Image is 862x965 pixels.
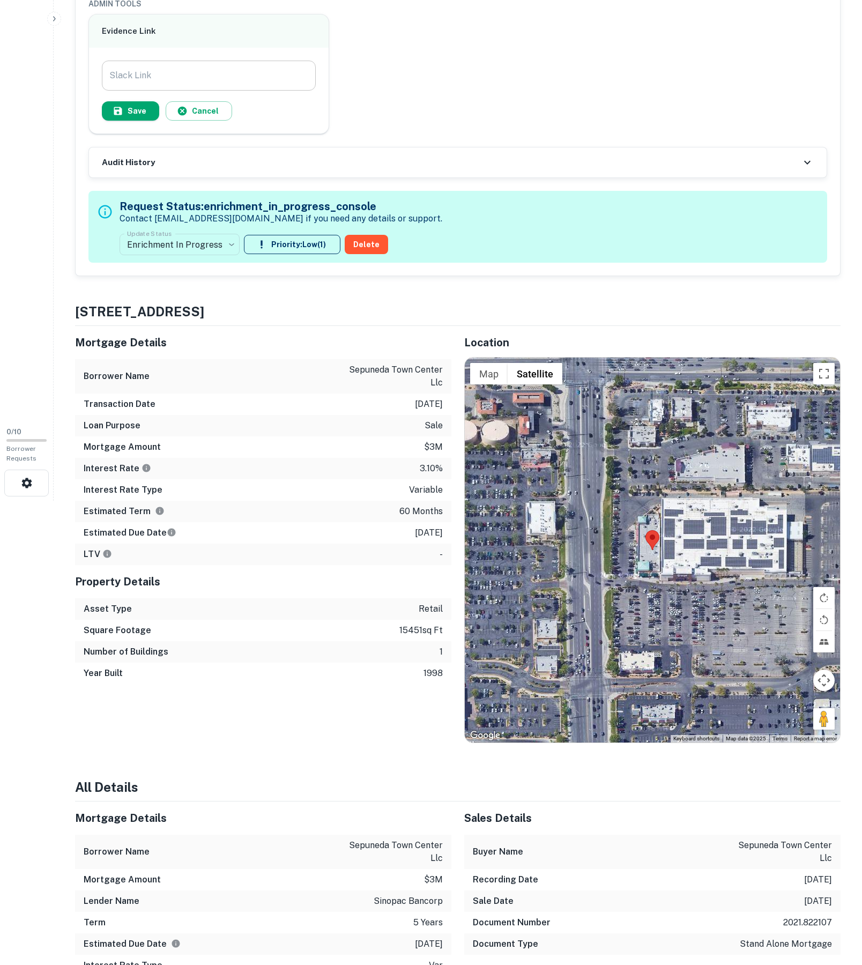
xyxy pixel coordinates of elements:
[345,235,388,254] button: Delete
[470,363,508,384] button: Show street map
[84,603,132,615] h6: Asset Type
[808,879,862,931] iframe: Chat Widget
[171,939,181,948] svg: Estimate is based on a standard schedule for this type of loan.
[424,873,443,886] p: $3m
[794,736,837,741] a: Report a map error
[120,198,442,214] h5: Request Status: enrichment_in_progress_console
[726,736,766,741] span: Map data ©2025
[420,462,443,475] p: 3.10%
[813,670,835,691] button: Map camera controls
[6,428,21,436] span: 0 / 10
[102,549,112,559] svg: LTVs displayed on the website are for informational purposes only and may be reported incorrectly...
[142,463,151,473] svg: The interest rates displayed on the website are for informational purposes only and may be report...
[399,505,443,518] p: 60 months
[419,603,443,615] p: retail
[772,736,787,741] a: Terms
[813,363,835,384] button: Toggle fullscreen view
[424,441,443,454] p: $3m
[75,302,841,321] h4: [STREET_ADDRESS]
[75,810,451,826] h5: Mortgage Details
[75,777,841,797] h4: All Details
[423,667,443,680] p: 1998
[813,587,835,608] button: Rotate map clockwise
[804,895,832,908] p: [DATE]
[84,548,112,561] h6: LTV
[440,645,443,658] p: 1
[740,938,832,951] p: stand alone mortgage
[673,735,719,743] button: Keyboard shortcuts
[473,895,514,908] h6: Sale Date
[120,229,240,259] div: Enrichment In Progress
[84,441,161,454] h6: Mortgage Amount
[464,810,841,826] h5: Sales Details
[440,548,443,561] p: -
[120,212,442,225] p: Contact [EMAIL_ADDRESS][DOMAIN_NAME] if you need any details or support.
[84,370,150,383] h6: Borrower Name
[467,729,503,743] img: Google
[84,845,150,858] h6: Borrower Name
[813,609,835,630] button: Rotate map counterclockwise
[415,398,443,411] p: [DATE]
[84,526,176,539] h6: Estimated Due Date
[415,938,443,951] p: [DATE]
[102,101,159,121] button: Save
[346,363,443,389] p: sepuneda town center llc
[473,938,538,951] h6: Document Type
[346,839,443,865] p: sepuneda town center llc
[409,484,443,496] p: variable
[473,845,523,858] h6: Buyer Name
[84,398,155,411] h6: Transaction Date
[84,624,151,637] h6: Square Footage
[374,895,443,908] p: sinopac bancorp
[84,505,165,518] h6: Estimated Term
[473,873,538,886] h6: Recording Date
[244,235,340,254] button: Priority:Low(1)
[783,916,832,929] p: 2021.822107
[804,873,832,886] p: [DATE]
[75,574,451,590] h5: Property Details
[127,229,172,238] label: Update Status
[102,157,155,169] h6: Audit History
[75,335,451,351] h5: Mortgage Details
[464,335,841,351] h5: Location
[102,25,316,38] h6: Evidence Link
[84,916,106,929] h6: Term
[813,631,835,652] button: Tilt map
[166,101,232,121] button: Cancel
[415,526,443,539] p: [DATE]
[425,419,443,432] p: sale
[413,916,443,929] p: 5 years
[84,645,168,658] h6: Number of Buildings
[167,528,176,537] svg: Estimate is based on a standard schedule for this type of loan.
[84,667,123,680] h6: Year Built
[399,624,443,637] p: 15451 sq ft
[473,916,551,929] h6: Document Number
[84,462,151,475] h6: Interest Rate
[735,839,832,865] p: sepuneda town center llc
[467,729,503,743] a: Open this area in Google Maps (opens a new window)
[508,363,562,384] button: Show satellite imagery
[84,484,162,496] h6: Interest Rate Type
[84,419,140,432] h6: Loan Purpose
[84,873,161,886] h6: Mortgage Amount
[84,938,181,951] h6: Estimated Due Date
[6,445,36,462] span: Borrower Requests
[813,708,835,730] button: Drag Pegman onto the map to open Street View
[155,506,165,516] svg: Term is based on a standard schedule for this type of loan.
[84,895,139,908] h6: Lender Name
